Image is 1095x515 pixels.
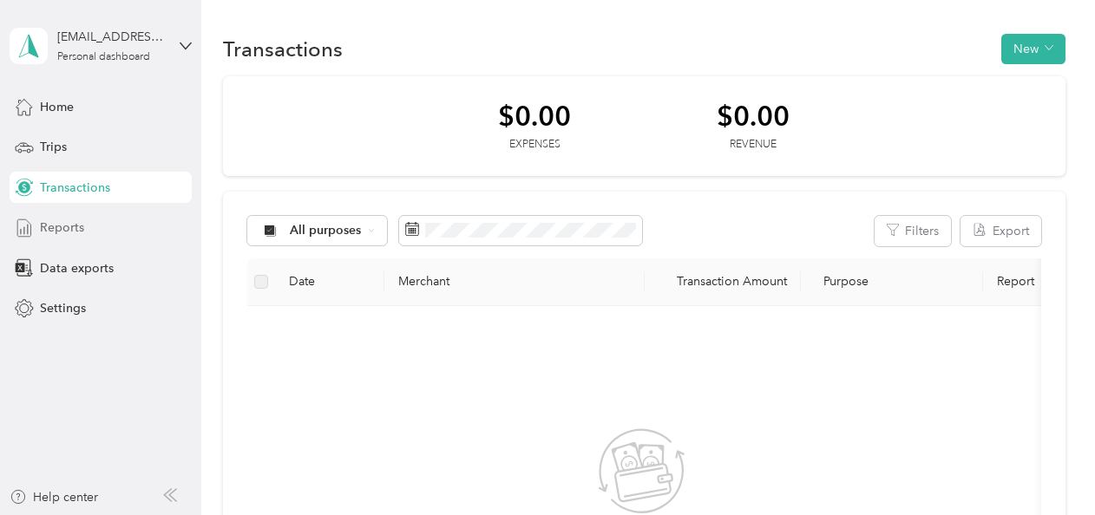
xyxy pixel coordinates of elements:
[717,137,790,153] div: Revenue
[498,137,571,153] div: Expenses
[645,258,801,306] th: Transaction Amount
[57,52,150,62] div: Personal dashboard
[40,98,74,116] span: Home
[223,40,343,58] h1: Transactions
[40,138,67,156] span: Trips
[875,216,951,246] button: Filters
[998,418,1095,515] iframe: Everlance-gr Chat Button Frame
[290,225,362,237] span: All purposes
[10,488,98,506] button: Help center
[40,299,86,317] span: Settings
[498,101,571,131] div: $0.00
[57,28,166,46] div: [EMAIL_ADDRESS][DOMAIN_NAME]
[40,218,84,237] span: Reports
[40,179,110,197] span: Transactions
[275,258,384,306] th: Date
[961,216,1041,246] button: Export
[717,101,790,131] div: $0.00
[815,274,869,289] span: Purpose
[1001,34,1065,64] button: New
[384,258,645,306] th: Merchant
[40,259,114,277] span: Data exports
